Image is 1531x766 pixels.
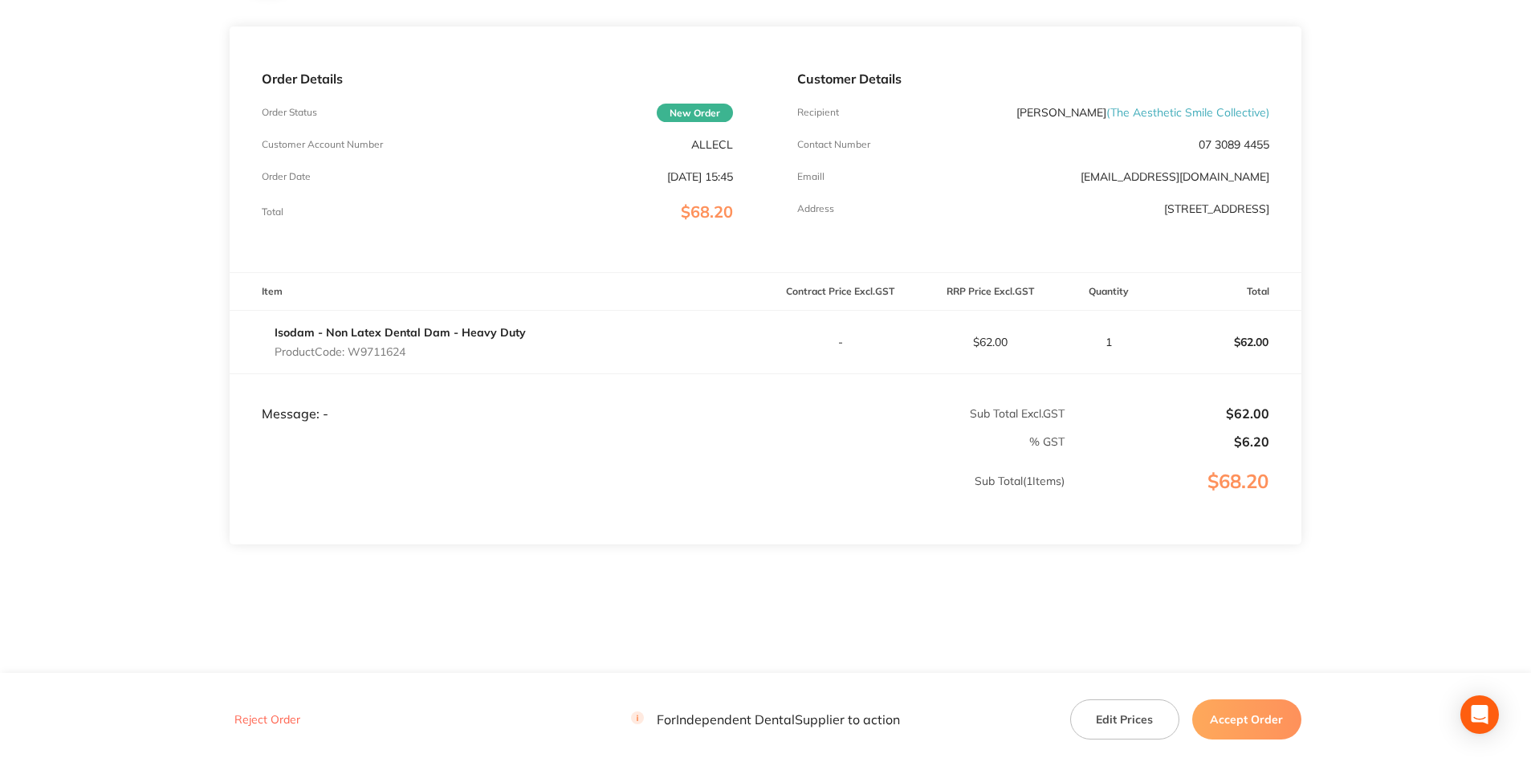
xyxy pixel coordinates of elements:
[230,373,765,422] td: Message: -
[1070,699,1179,740] button: Edit Prices
[766,336,914,348] p: -
[1460,695,1499,734] div: Open Intercom Messenger
[1066,471,1301,525] p: $68.20
[631,711,900,727] p: For Independent Dental Supplier to action
[275,325,526,340] a: Isodam - Non Latex Dental Dam - Heavy Duty
[1081,169,1269,184] a: [EMAIL_ADDRESS][DOMAIN_NAME]
[262,171,311,182] p: Order Date
[797,71,1268,86] p: Customer Details
[275,345,526,358] p: Product Code: W9711624
[797,203,834,214] p: Address
[1152,323,1301,361] p: $62.00
[916,336,1065,348] p: $62.00
[797,139,870,150] p: Contact Number
[766,407,1065,420] p: Sub Total Excl. GST
[262,71,733,86] p: Order Details
[797,171,825,182] p: Emaill
[1066,434,1269,449] p: $6.20
[667,170,733,183] p: [DATE] 15:45
[765,273,915,311] th: Contract Price Excl. GST
[262,206,283,218] p: Total
[1066,406,1269,421] p: $62.00
[230,435,1065,448] p: % GST
[691,138,733,151] p: ALLECL
[230,475,1065,519] p: Sub Total ( 1 Items)
[1164,202,1269,215] p: [STREET_ADDRESS]
[262,139,383,150] p: Customer Account Number
[1192,699,1301,740] button: Accept Order
[915,273,1065,311] th: RRP Price Excl. GST
[681,202,733,222] span: $68.20
[657,104,733,122] span: New Order
[230,712,305,727] button: Reject Order
[1016,106,1269,119] p: [PERSON_NAME]
[797,107,839,118] p: Recipient
[262,107,317,118] p: Order Status
[1106,105,1269,120] span: ( The Aesthetic Smile Collective )
[1065,273,1151,311] th: Quantity
[1151,273,1301,311] th: Total
[1066,336,1150,348] p: 1
[230,273,765,311] th: Item
[1199,138,1269,151] p: 07 3089 4455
